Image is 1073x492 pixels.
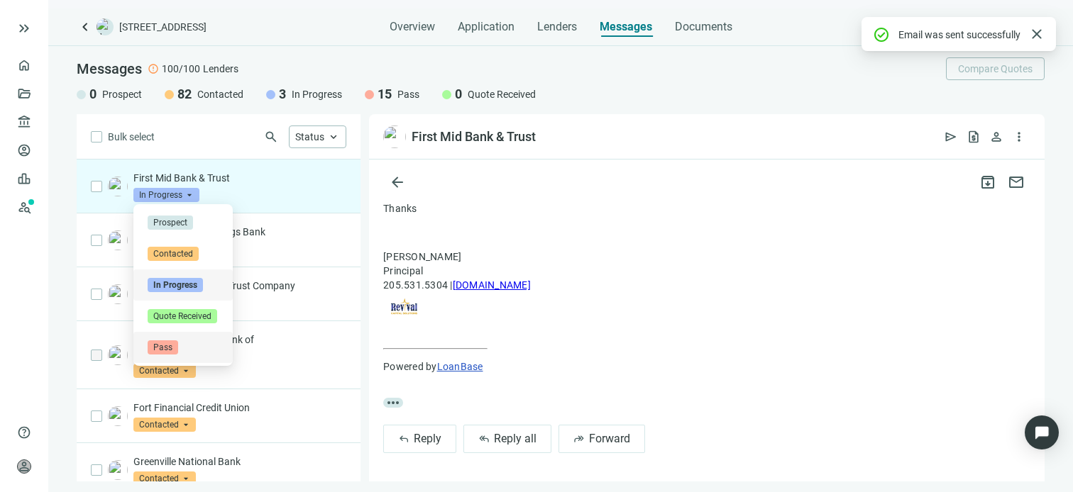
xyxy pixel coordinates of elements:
span: Contacted [197,87,243,101]
span: request_quote [967,130,981,144]
span: search [264,130,278,144]
button: mail [1002,168,1030,196]
span: Contacted [133,418,196,432]
img: 22917e09-9cd3-4dd9-b9a9-dc9a4ec7b38f [108,460,128,480]
span: In Progress [148,278,203,292]
img: edfb4f73-33af-4e7e-a617-c9ac85d158aa [108,284,128,304]
button: reply_allReply all [463,425,551,453]
span: 100/100 [162,62,200,76]
span: close [1028,26,1045,43]
img: d2012950-63ef-4b2b-990f-a3c614d6576e [108,177,128,196]
span: help [17,425,31,440]
span: Prospect [102,87,142,101]
button: replyReply [383,425,456,453]
span: account_balance [17,115,27,129]
span: Status [295,131,324,142]
img: deal-logo [97,18,114,35]
span: Messages [600,20,652,33]
span: Contacted [148,247,199,261]
a: Close [1029,26,1045,42]
span: check_circle [873,26,890,43]
span: Application [458,20,515,34]
p: The Home National Bank of [GEOGRAPHIC_DATA] [133,332,346,361]
button: Compare Quotes [946,57,1045,80]
span: reply [398,433,409,445]
button: request_quote [962,125,985,148]
span: person [17,459,31,474]
span: Quote Received [468,87,536,101]
span: In Progress [133,188,199,202]
span: Prospect [148,216,193,230]
span: Reply [414,432,441,445]
span: 3 [279,86,286,103]
span: reply_all [478,433,490,445]
span: Lenders [203,62,238,76]
p: Security Federal Savings Bank [133,225,346,239]
span: 82 [177,86,192,103]
span: Contacted [133,364,196,378]
span: Reply all [494,432,536,445]
span: error [148,63,159,74]
span: arrow_back [389,174,406,191]
span: Forward [589,432,630,445]
span: In Progress [292,87,342,101]
a: keyboard_arrow_left [77,18,94,35]
span: [STREET_ADDRESS] [119,20,207,34]
p: First Mid Bank & Trust [133,171,346,185]
img: 1cae8ee0-291e-4e39-a9ce-dd5d26dc024e [108,406,128,426]
span: forward [573,433,585,445]
img: d2012950-63ef-4b2b-990f-a3c614d6576e [383,125,406,148]
img: b0c9752b-ecce-435a-8fff-c7a293c96bbe [108,345,128,365]
span: 0 [455,86,462,103]
button: keyboard_double_arrow_right [16,20,33,37]
button: forwardForward [558,425,645,453]
span: 0 [89,86,97,103]
button: more_vert [1008,125,1030,148]
span: 15 [378,86,392,103]
span: more_horiz [383,398,403,408]
span: Quote Received [148,309,217,323]
span: person [989,130,1003,144]
button: arrow_back [383,168,412,196]
span: Documents [675,20,732,34]
button: send [940,125,962,148]
span: Messages [77,60,142,77]
span: Contacted [133,471,196,486]
span: Bulk select [108,129,155,145]
span: Pass [148,340,178,354]
span: more_vert [1012,130,1026,144]
img: e3ee4483-6f5e-434f-ad04-46e9f3a94692 [108,230,128,250]
span: archive [979,174,996,191]
span: send [944,130,958,144]
span: Pass [397,87,419,101]
span: Overview [390,20,435,34]
span: keyboard_arrow_up [327,130,340,143]
p: Greenville National Bank [133,454,346,469]
div: Email was sent successfully [898,26,1020,42]
p: First Farmers Bank & Trust Company [133,279,346,293]
span: Lenders [537,20,577,34]
button: person [985,125,1008,148]
div: First Mid Bank & Trust [412,128,536,145]
p: Fort Financial Credit Union [133,401,346,415]
button: archive [974,168,1002,196]
div: Open Intercom Messenger [1025,415,1059,449]
span: mail [1008,174,1025,191]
